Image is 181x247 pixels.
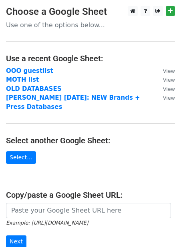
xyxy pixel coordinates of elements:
[6,67,53,74] a: OOO guestlist
[155,76,175,83] a: View
[163,86,175,92] small: View
[6,85,61,92] a: OLD DATABASES
[6,54,175,63] h4: Use a recent Google Sheet:
[6,151,36,164] a: Select...
[6,94,140,110] a: [PERSON_NAME] [DATE]: NEW Brands + Press Databases
[6,203,171,218] input: Paste your Google Sheet URL here
[155,67,175,74] a: View
[6,21,175,29] p: Use one of the options below...
[155,85,175,92] a: View
[6,136,175,145] h4: Select another Google Sheet:
[163,68,175,74] small: View
[6,6,175,18] h3: Choose a Google Sheet
[155,94,175,101] a: View
[6,220,88,226] small: Example: [URL][DOMAIN_NAME]
[163,77,175,83] small: View
[6,190,175,200] h4: Copy/paste a Google Sheet URL:
[163,95,175,101] small: View
[6,76,39,83] a: MOTH list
